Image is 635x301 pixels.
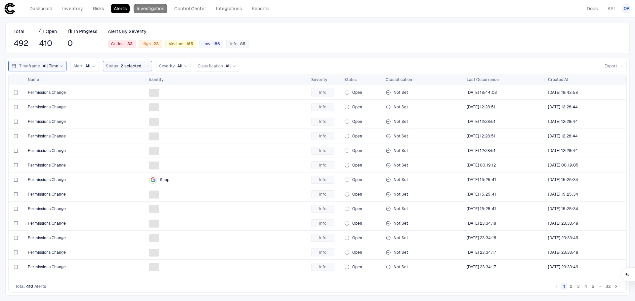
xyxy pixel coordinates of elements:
[352,163,362,168] span: Open
[108,28,147,34] span: Alerts By Severity
[59,4,86,13] a: Inventory
[548,148,578,153] div: 13/6/2025 10:28:44 (GMT+00:00 UTC)
[103,61,152,71] button: Status2 selected
[319,177,326,182] span: Info
[590,283,596,290] button: Go to page 5
[548,163,578,168] div: 12/6/2025 22:19:05 (GMT+00:00 UTC)
[28,206,66,211] span: Permissions Change
[386,202,461,215] div: Not Set
[184,42,193,46] div: 165
[548,250,578,255] span: [DATE] 23:33:49
[548,77,568,82] span: Created At
[467,77,499,82] span: Last Occurrence
[386,246,461,259] div: Not Set
[467,192,496,197] div: 12/6/2025 13:25:41 (GMT+00:00 UTC)
[352,235,362,241] span: Open
[548,235,578,241] div: 11/6/2025 21:33:49 (GMT+00:00 UTC)
[602,61,627,71] button: Export
[319,119,326,124] span: Info
[467,177,496,182] span: [DATE] 15:25:41
[548,177,578,182] span: [DATE] 15:25:34
[386,144,461,157] div: Not Set
[319,235,326,241] span: Info
[575,283,582,290] button: Go to page 3
[151,42,159,46] div: 23
[28,250,66,255] span: Permissions Change
[604,283,612,290] button: Go to page 32
[386,130,461,143] div: Not Set
[26,284,33,289] span: 410
[467,148,495,153] div: 13/6/2025 10:28:51 (GMT+00:00 UTC)
[352,177,362,182] span: Open
[19,63,40,69] span: Timeframe
[159,63,175,69] span: Severity
[467,148,495,153] span: [DATE] 12:28:51
[73,63,83,69] span: Alert
[143,41,159,47] span: High
[548,264,578,270] div: 11/6/2025 21:33:49 (GMT+00:00 UTC)
[352,133,362,139] span: Open
[467,90,497,95] div: 13/6/2025 16:44:03 (GMT+00:00 UTC)
[548,163,578,168] span: [DATE] 00:19:05
[624,6,629,11] span: OR
[26,4,55,13] a: Dashboard
[319,104,326,110] span: Info
[386,77,412,82] span: Classification
[613,283,619,290] button: Go to next page
[467,163,496,168] span: [DATE] 00:19:12
[319,133,326,139] span: Info
[386,231,461,245] div: Not Set
[28,221,66,226] span: Permissions Change
[34,284,46,289] span: Alerts
[548,104,578,110] span: [DATE] 12:28:44
[467,104,495,110] div: 13/6/2025 10:28:51 (GMT+00:00 UTC)
[386,260,461,274] div: Not Set
[311,77,327,82] span: Severity
[171,4,209,13] a: Control Center
[28,90,66,95] span: Permissions Change
[213,4,245,13] a: Integrations
[548,221,578,226] div: 11/6/2025 21:33:49 (GMT+00:00 UTC)
[319,163,326,168] span: Info
[28,77,39,82] span: Name
[467,192,496,197] span: [DATE] 15:25:41
[352,221,362,226] span: Open
[111,41,133,47] span: Critical
[177,63,183,69] span: All
[548,148,578,153] span: [DATE] 12:28:44
[386,115,461,128] div: Not Set
[386,100,461,114] div: Not Set
[467,133,495,139] div: 13/6/2025 10:28:51 (GMT+00:00 UTC)
[548,235,578,241] span: [DATE] 23:33:49
[467,250,496,255] div: 11/6/2025 21:34:17 (GMT+00:00 UTC)
[386,188,461,201] div: Not Set
[582,283,589,290] button: Go to page 4
[28,163,66,168] span: Permissions Change
[149,77,164,82] span: Identity
[548,119,578,124] div: 13/6/2025 10:28:44 (GMT+00:00 UTC)
[386,217,461,230] div: Not Set
[548,133,578,139] div: 13/6/2025 10:28:44 (GMT+00:00 UTC)
[467,235,496,241] div: 11/6/2025 21:34:18 (GMT+00:00 UTC)
[553,282,620,290] nav: pagination navigation
[386,173,461,186] div: Not Set
[319,192,326,197] span: Info
[319,264,326,270] span: Info
[467,250,496,255] span: [DATE] 23:34:17
[467,119,495,124] span: [DATE] 12:28:51
[198,63,223,69] span: Classification
[467,90,497,95] span: [DATE] 18:44:03
[352,206,362,211] span: Open
[344,77,357,82] span: Status
[111,4,130,13] a: Alerts
[160,177,169,182] span: Shop
[28,119,66,124] span: Permissions Change
[28,133,66,139] span: Permissions Change
[106,63,118,69] span: Status
[46,28,57,34] span: Open
[352,264,362,270] span: Open
[467,235,496,241] span: [DATE] 23:34:18
[561,283,567,290] button: page 1
[28,192,66,197] span: Permissions Change
[90,4,107,13] a: Risks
